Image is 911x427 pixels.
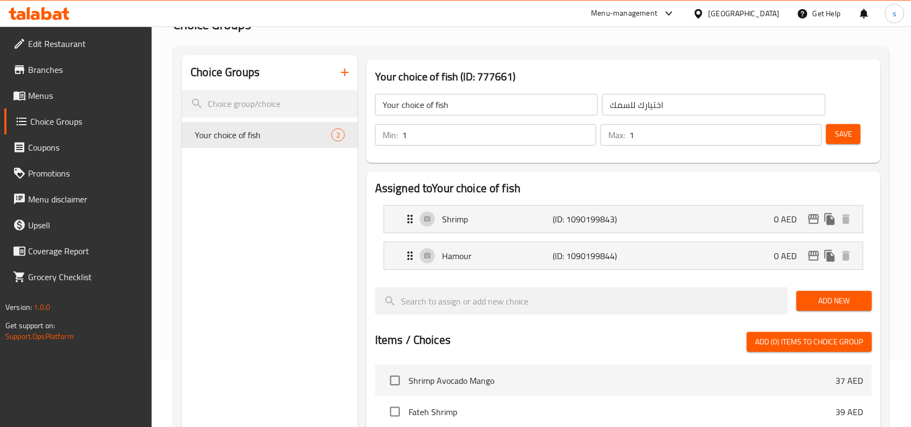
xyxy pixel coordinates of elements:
[28,63,144,76] span: Branches
[838,211,854,227] button: delete
[195,128,331,141] span: Your choice of fish
[4,57,152,83] a: Branches
[182,90,358,118] input: search
[384,242,863,269] div: Expand
[4,160,152,186] a: Promotions
[747,332,872,352] button: Add (0) items to choice group
[28,193,144,206] span: Menu disclaimer
[592,7,658,20] div: Menu-management
[893,8,896,19] span: s
[797,291,872,311] button: Add New
[838,248,854,264] button: delete
[756,335,864,349] span: Add (0) items to choice group
[28,37,144,50] span: Edit Restaurant
[375,180,872,196] h2: Assigned to Your choice of fish
[409,405,836,418] span: Fateh Shrimp
[28,89,144,102] span: Menus
[835,127,852,141] span: Save
[384,369,406,392] span: Select choice
[182,122,358,148] div: Your choice of fish2
[826,124,861,144] button: Save
[806,248,822,264] button: edit
[332,130,344,140] span: 2
[4,186,152,212] a: Menu disclaimer
[4,31,152,57] a: Edit Restaurant
[836,374,864,387] p: 37 AED
[375,287,788,315] input: search
[608,128,625,141] p: Max:
[4,109,152,134] a: Choice Groups
[5,300,32,314] span: Version:
[331,128,345,141] div: Choices
[4,238,152,264] a: Coverage Report
[4,264,152,290] a: Grocery Checklist
[553,249,627,262] p: (ID: 1090199844)
[384,401,406,423] span: Select choice
[375,68,872,85] h3: Your choice of fish (ID: 777661)
[28,167,144,180] span: Promotions
[375,201,872,238] li: Expand
[4,134,152,160] a: Coupons
[774,249,806,262] p: 0 AED
[553,213,627,226] p: (ID: 1090199843)
[442,213,553,226] p: Shrimp
[375,238,872,274] li: Expand
[806,211,822,227] button: edit
[191,64,260,80] h2: Choice Groups
[822,211,838,227] button: duplicate
[836,405,864,418] p: 39 AED
[4,212,152,238] a: Upsell
[774,213,806,226] p: 0 AED
[28,141,144,154] span: Coupons
[28,270,144,283] span: Grocery Checklist
[28,245,144,257] span: Coverage Report
[5,318,55,333] span: Get support on:
[30,115,144,128] span: Choice Groups
[822,248,838,264] button: duplicate
[28,219,144,232] span: Upsell
[5,329,74,343] a: Support.OpsPlatform
[384,206,863,233] div: Expand
[4,83,152,109] a: Menus
[33,300,50,314] span: 1.0.0
[442,249,553,262] p: Hamour
[375,332,451,348] h2: Items / Choices
[409,374,836,387] span: Shrimp Avocado Mango
[805,294,864,308] span: Add New
[383,128,398,141] p: Min:
[709,8,780,19] div: [GEOGRAPHIC_DATA]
